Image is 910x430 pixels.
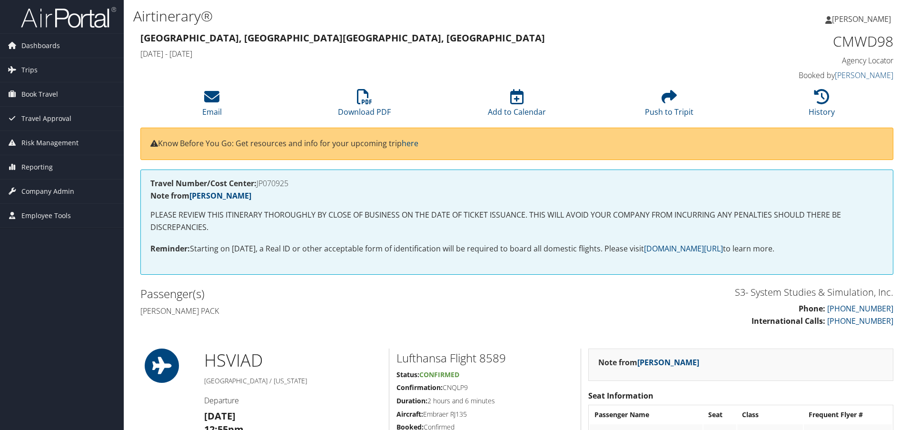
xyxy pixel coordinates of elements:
h4: [DATE] - [DATE] [140,49,702,59]
img: airportal-logo.png [21,6,116,29]
strong: Travel Number/Cost Center: [150,178,257,189]
strong: Phone: [799,303,825,314]
span: Dashboards [21,34,60,58]
h5: 2 hours and 6 minutes [396,396,574,406]
a: [PERSON_NAME] [835,70,893,80]
th: Frequent Flyer # [804,406,892,423]
span: Book Travel [21,82,58,106]
th: Class [737,406,803,423]
strong: International Calls: [752,316,825,326]
a: Download PDF [338,94,391,117]
strong: Note from [150,190,251,201]
a: here [402,138,418,149]
span: [PERSON_NAME] [832,14,891,24]
h5: [GEOGRAPHIC_DATA] / [US_STATE] [204,376,382,386]
h1: HSV IAD [204,349,382,372]
strong: Duration: [396,396,427,405]
span: Trips [21,58,38,82]
strong: [GEOGRAPHIC_DATA], [GEOGRAPHIC_DATA] [GEOGRAPHIC_DATA], [GEOGRAPHIC_DATA] [140,31,545,44]
a: Add to Calendar [488,94,546,117]
th: Seat [703,406,736,423]
span: Confirmed [419,370,459,379]
h1: Airtinerary® [133,6,645,26]
h4: Booked by [716,70,893,80]
h4: Agency Locator [716,55,893,66]
strong: Confirmation: [396,383,443,392]
strong: Aircraft: [396,410,423,419]
a: History [809,94,835,117]
a: [PERSON_NAME] [189,190,251,201]
h4: [PERSON_NAME] Pack [140,306,510,316]
h4: Departure [204,395,382,406]
a: [PERSON_NAME] [825,5,900,33]
span: Risk Management [21,131,79,155]
h4: JP070925 [150,180,883,187]
span: Reporting [21,155,53,179]
a: [PERSON_NAME] [637,357,699,368]
strong: Status: [396,370,419,379]
h3: S3- System Studies & Simulation, Inc. [524,286,893,299]
p: Starting on [DATE], a Real ID or other acceptable form of identification will be required to boar... [150,243,883,255]
strong: Seat Information [588,390,653,401]
strong: [DATE] [204,410,236,422]
p: PLEASE REVIEW THIS ITINERARY THOROUGHLY BY CLOSE OF BUSINESS ON THE DATE OF TICKET ISSUANCE. THIS... [150,209,883,233]
a: Email [202,94,222,117]
h5: CNQLP9 [396,383,574,392]
a: Push to Tripit [645,94,693,117]
a: [DOMAIN_NAME][URL] [644,243,723,254]
h2: Lufthansa Flight 8589 [396,350,574,366]
p: Know Before You Go: Get resources and info for your upcoming trip [150,138,883,150]
span: Employee Tools [21,204,71,228]
span: Company Admin [21,180,74,203]
a: [PHONE_NUMBER] [827,316,893,326]
a: [PHONE_NUMBER] [827,303,893,314]
h1: CMWD98 [716,31,893,51]
h5: Embraer RJ135 [396,410,574,419]
span: Travel Approval [21,107,71,130]
h2: Passenger(s) [140,286,510,302]
th: Passenger Name [590,406,702,423]
strong: Note from [598,357,699,368]
strong: Reminder: [150,243,190,254]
